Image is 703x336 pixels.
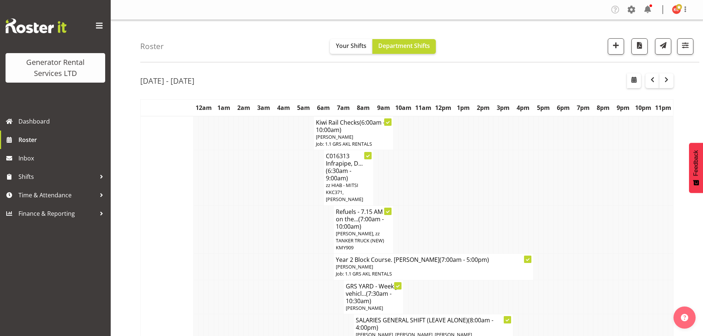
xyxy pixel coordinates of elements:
[336,208,391,230] h4: Refuels - 7.15 AM on the...
[18,190,96,201] span: Time & Attendance
[214,99,234,116] th: 1am
[440,256,489,264] span: (7:00am - 5:00pm)
[18,171,96,182] span: Shifts
[336,256,531,263] h4: Year 2 Block Course. [PERSON_NAME]
[6,18,66,33] img: Rosterit website logo
[689,143,703,193] button: Feedback - Show survey
[336,230,384,251] span: [PERSON_NAME], zz TANKER TRUCK (NEW) KMY909
[356,316,493,332] span: (8:00am - 4:00pm)
[326,167,351,182] span: (6:30am - 9:00am)
[254,99,273,116] th: 3am
[18,153,107,164] span: Inbox
[316,119,391,134] h4: Kiwi Rail Checks
[493,99,513,116] th: 3pm
[413,99,433,116] th: 11am
[13,57,98,79] div: Generator Rental Services LTD
[294,99,314,116] th: 5am
[653,99,673,116] th: 11pm
[18,134,107,145] span: Roster
[330,39,372,54] button: Your Shifts
[356,316,511,331] h4: SALARIES GENERAL SHIFT (LEAVE ALONE)
[316,118,385,134] span: (6:00am - 10:00am)
[336,263,373,270] span: [PERSON_NAME]
[346,305,383,311] span: [PERSON_NAME]
[433,99,453,116] th: 12pm
[234,99,254,116] th: 2am
[631,38,648,55] button: Download a PDF of the roster according to the set date range.
[681,314,688,321] img: help-xxl-2.png
[533,99,553,116] th: 5pm
[18,208,96,219] span: Finance & Reporting
[672,5,681,14] img: kay-campbell10429.jpg
[336,42,366,50] span: Your Shifts
[633,99,653,116] th: 10pm
[627,73,641,88] button: Select a specific date within the roster.
[273,99,293,116] th: 4am
[336,215,384,231] span: (7:00am - 10:00am)
[346,290,392,305] span: (7:30am - 10:30am)
[473,99,493,116] th: 2pm
[326,182,363,202] span: zz HIAB - MITSI KKC371, [PERSON_NAME]
[393,99,413,116] th: 10am
[608,38,624,55] button: Add a new shift
[316,141,391,148] p: Job: 1.1 GRS AKL RENTALS
[18,116,107,127] span: Dashboard
[553,99,573,116] th: 6pm
[194,99,214,116] th: 12am
[316,134,353,140] span: [PERSON_NAME]
[346,283,401,305] h4: GRS YARD - Weekly vehicl...
[140,42,164,51] h4: Roster
[693,150,699,176] span: Feedback
[593,99,613,116] th: 8pm
[677,38,693,55] button: Filter Shifts
[372,39,436,54] button: Department Shifts
[373,99,393,116] th: 9am
[655,38,671,55] button: Send a list of all shifts for the selected filtered period to all rostered employees.
[336,270,531,277] p: Job: 1.1 GRS AKL RENTALS
[334,99,354,116] th: 7am
[454,99,473,116] th: 1pm
[378,42,430,50] span: Department Shifts
[513,99,533,116] th: 4pm
[354,99,373,116] th: 8am
[326,152,371,182] h4: C016313 Infrapipe, D...
[613,99,633,116] th: 9pm
[573,99,593,116] th: 7pm
[140,76,194,86] h2: [DATE] - [DATE]
[314,99,334,116] th: 6am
